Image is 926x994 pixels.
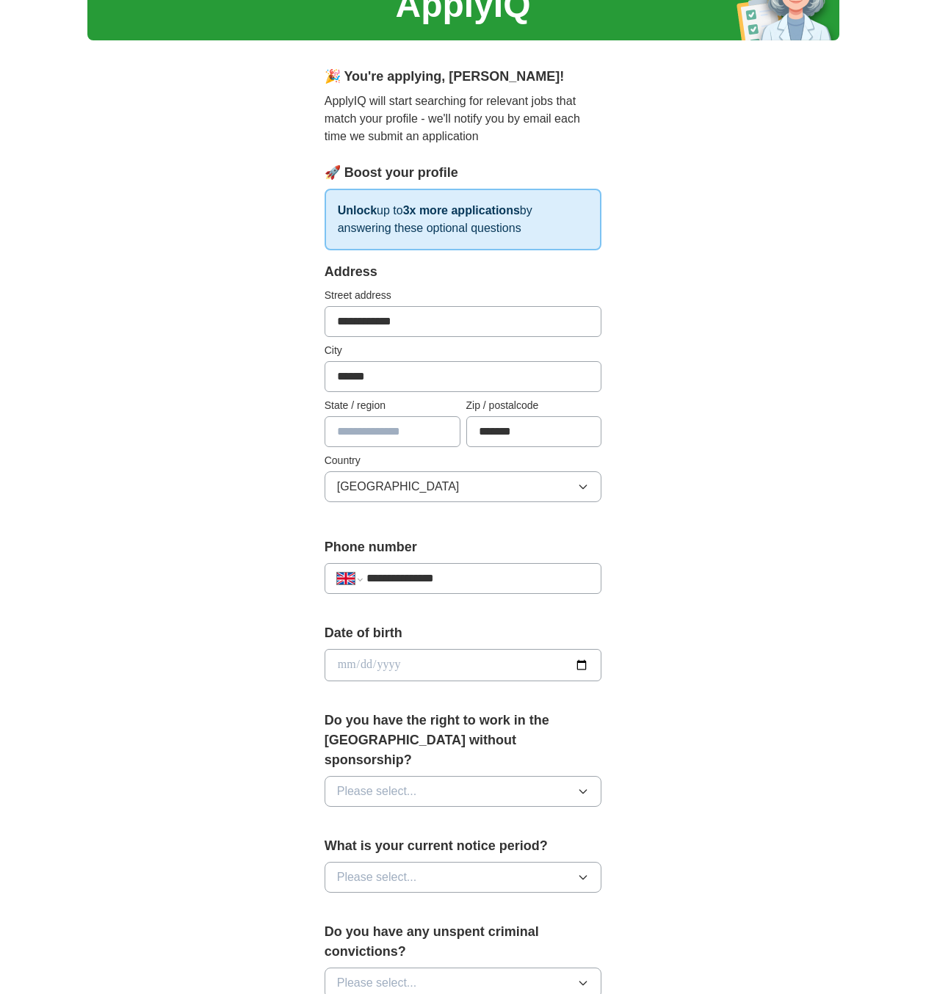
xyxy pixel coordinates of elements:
[325,623,602,643] label: Date of birth
[337,974,417,992] span: Please select...
[325,537,602,557] label: Phone number
[325,288,602,303] label: Street address
[337,783,417,800] span: Please select...
[325,453,602,468] label: Country
[325,92,602,145] p: ApplyIQ will start searching for relevant jobs that match your profile - we'll notify you by emai...
[338,204,377,217] strong: Unlock
[325,67,602,87] div: 🎉 You're applying , [PERSON_NAME] !
[325,398,460,413] label: State / region
[325,922,602,962] label: Do you have any unspent criminal convictions?
[466,398,602,413] label: Zip / postalcode
[325,343,602,358] label: City
[337,868,417,886] span: Please select...
[325,862,602,893] button: Please select...
[325,262,602,282] div: Address
[325,189,602,250] p: up to by answering these optional questions
[403,204,520,217] strong: 3x more applications
[325,836,602,856] label: What is your current notice period?
[337,478,460,496] span: [GEOGRAPHIC_DATA]
[325,776,602,807] button: Please select...
[325,471,602,502] button: [GEOGRAPHIC_DATA]
[325,711,602,770] label: Do you have the right to work in the [GEOGRAPHIC_DATA] without sponsorship?
[325,163,602,183] div: 🚀 Boost your profile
